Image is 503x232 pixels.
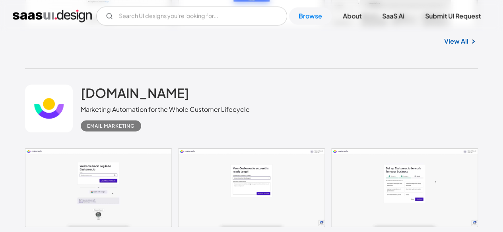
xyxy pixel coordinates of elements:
a: Submit UI Request [416,7,490,25]
div: Email Marketing [87,121,135,130]
div: Marketing Automation for the Whole Customer Lifecycle [81,104,250,114]
a: View All [444,36,468,46]
a: Browse [289,7,332,25]
a: About [333,7,371,25]
a: SaaS Ai [373,7,414,25]
h2: [DOMAIN_NAME] [81,84,189,100]
input: Search UI designs you're looking for... [96,6,287,25]
a: home [13,10,92,22]
form: Email Form [96,6,287,25]
a: [DOMAIN_NAME] [81,84,189,104]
